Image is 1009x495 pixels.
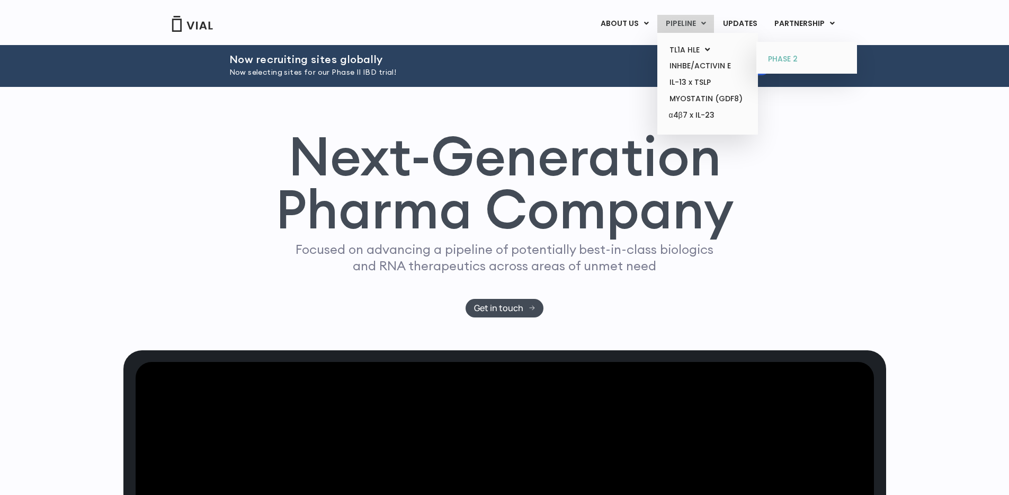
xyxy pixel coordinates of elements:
a: Get in touch [466,299,543,317]
a: PIPELINEMenu Toggle [657,15,714,33]
img: Vial Logo [171,16,213,32]
h1: Next-Generation Pharma Company [275,129,734,236]
a: ABOUT USMenu Toggle [592,15,657,33]
a: PARTNERSHIPMenu Toggle [766,15,843,33]
a: PHASE 2 [760,51,853,68]
a: INHBE/ACTIVIN E [661,58,754,74]
span: Get in touch [474,304,523,312]
p: Now selecting sites for our Phase II IBD trial! [229,67,667,78]
p: Focused on advancing a pipeline of potentially best-in-class biologics and RNA therapeutics acros... [291,241,718,274]
a: IL-13 x TSLP [661,74,754,91]
h2: Now recruiting sites globally [229,54,667,65]
a: TL1A HLEMenu Toggle [661,42,754,58]
a: MYOSTATIN (GDF8) [661,91,754,107]
a: α4β7 x IL-23 [661,107,754,124]
a: UPDATES [715,15,765,33]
